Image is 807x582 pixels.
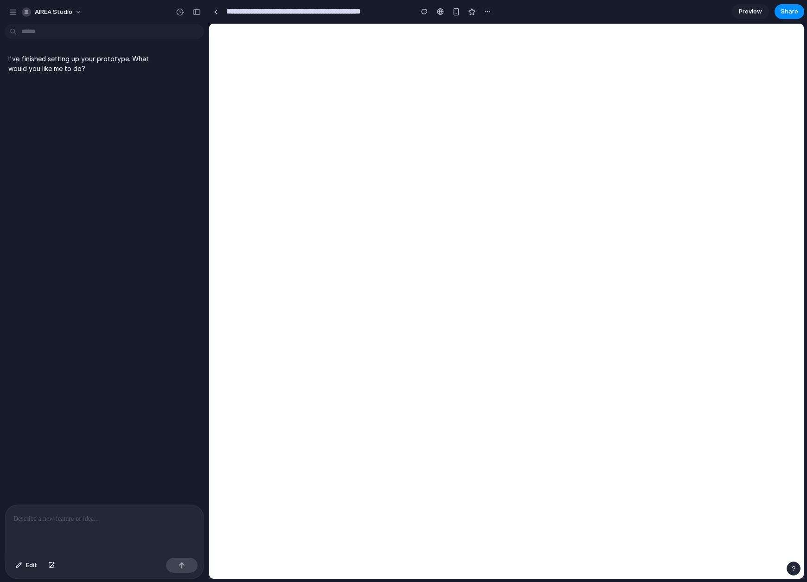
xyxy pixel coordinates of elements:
[775,4,804,19] button: Share
[18,5,87,19] button: AIREA Studio
[35,7,72,17] span: AIREA Studio
[732,4,769,19] a: Preview
[781,7,798,16] span: Share
[26,561,37,570] span: Edit
[739,7,762,16] span: Preview
[8,54,163,73] p: I've finished setting up your prototype. What would you like me to do?
[11,558,42,573] button: Edit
